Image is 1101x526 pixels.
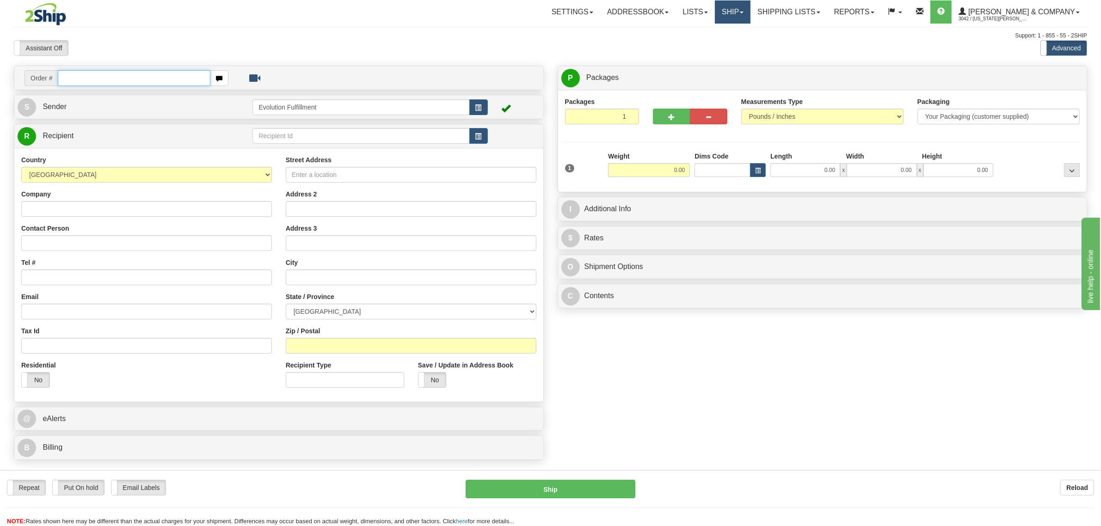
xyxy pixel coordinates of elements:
span: 3042 / [US_STATE][PERSON_NAME] [959,14,1028,24]
button: Reload [1060,480,1094,495]
a: CContents [561,287,1084,306]
a: here [456,518,468,525]
label: Zip / Postal [286,326,320,336]
span: Sender [43,103,67,110]
span: Order # [25,70,58,86]
label: State / Province [286,292,334,301]
span: NOTE: [7,518,25,525]
label: Email Labels [111,480,166,495]
label: Put On hold [53,480,104,495]
a: Reports [827,0,881,24]
label: Address 2 [286,190,317,199]
input: Sender Id [252,99,469,115]
label: Country [21,155,46,165]
span: Packages [586,73,619,81]
input: Enter a location [286,167,536,183]
a: IAdditional Info [561,200,1084,219]
b: Reload [1066,484,1088,491]
label: Repeat [7,480,45,495]
span: O [561,258,580,276]
a: B Billing [18,438,540,457]
a: [PERSON_NAME] & Company 3042 / [US_STATE][PERSON_NAME] [952,0,1087,24]
label: City [286,258,298,267]
label: Advanced [1041,41,1087,55]
label: Length [770,152,792,161]
label: Residential [21,361,56,370]
span: $ [561,229,580,247]
a: Addressbook [600,0,676,24]
label: No [418,373,446,387]
label: Street Address [286,155,332,165]
label: Save / Update in Address Book [418,361,513,370]
iframe: chat widget [1080,216,1100,310]
span: eAlerts [43,415,66,422]
span: @ [18,410,36,428]
span: R [18,127,36,146]
a: @ eAlerts [18,410,540,428]
a: Settings [545,0,600,24]
a: Lists [676,0,714,24]
label: Address 3 [286,224,317,233]
a: R Recipient [18,127,227,146]
a: Shipping lists [750,0,827,24]
a: Ship [715,0,750,24]
span: B [18,439,36,457]
span: I [561,200,580,219]
span: x [840,163,847,177]
label: Email [21,292,38,301]
label: Weight [608,152,629,161]
label: Tel # [21,258,36,267]
label: No [22,373,49,387]
label: Width [846,152,864,161]
label: Packaging [917,97,950,106]
span: x [917,163,923,177]
span: 1 [565,164,575,172]
label: Assistant Off [14,41,68,55]
label: Recipient Type [286,361,332,370]
div: ... [1064,163,1080,177]
button: Ship [466,480,635,498]
label: Tax Id [21,326,39,336]
label: Packages [565,97,595,106]
label: Measurements Type [741,97,803,106]
span: Recipient [43,132,74,140]
span: S [18,98,36,116]
div: live help - online [7,6,86,17]
label: Contact Person [21,224,69,233]
input: Recipient Id [252,128,469,144]
a: $Rates [561,229,1084,248]
span: C [561,287,580,306]
label: Dims Code [695,152,728,161]
a: OShipment Options [561,257,1084,276]
label: Company [21,190,51,199]
span: Billing [43,443,62,451]
span: P [561,69,580,87]
a: P Packages [561,68,1084,87]
label: Height [922,152,942,161]
a: S Sender [18,98,252,116]
div: Support: 1 - 855 - 55 - 2SHIP [14,32,1087,40]
span: [PERSON_NAME] & Company [966,8,1075,16]
img: logo3042.jpg [14,2,77,26]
